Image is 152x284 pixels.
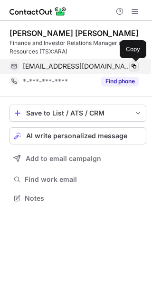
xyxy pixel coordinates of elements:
button: save-profile-one-click [9,105,146,122]
span: Find work email [25,175,142,184]
button: AI write personalized message [9,127,146,144]
button: Find work email [9,173,146,186]
span: [EMAIL_ADDRESS][DOMAIN_NAME] [23,62,132,71]
button: Reveal Button [101,77,139,86]
button: Add to email campaign [9,150,146,167]
span: Notes [25,194,142,203]
div: [PERSON_NAME] [PERSON_NAME] [9,28,139,38]
div: Finance and Investor Relations Manager at Aclara Resources (TSX:ARA) [9,39,146,56]
button: Notes [9,192,146,205]
img: ContactOut v5.3.10 [9,6,66,17]
span: Add to email campaign [26,155,101,162]
div: Save to List / ATS / CRM [26,109,130,117]
span: AI write personalized message [26,132,127,140]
